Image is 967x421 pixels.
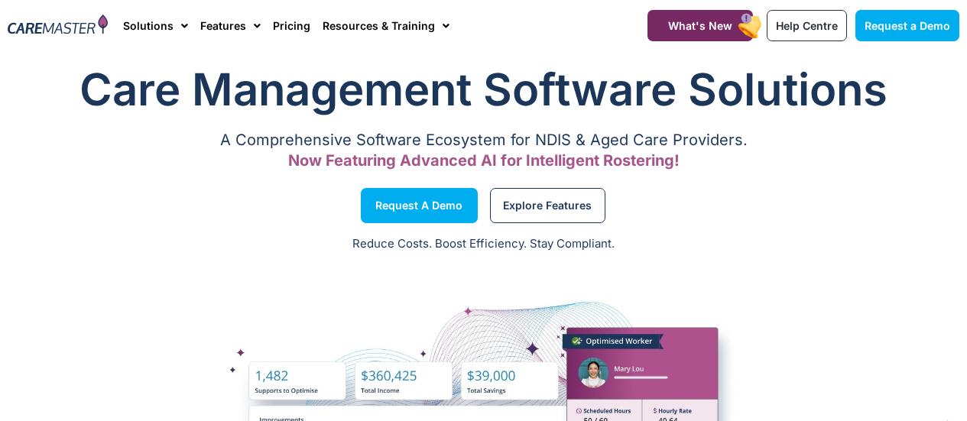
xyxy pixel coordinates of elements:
[8,15,108,37] img: CareMaster Logo
[668,19,732,32] span: What's New
[8,59,959,120] h1: Care Management Software Solutions
[855,10,959,41] a: Request a Demo
[288,151,680,170] span: Now Featuring Advanced AI for Intelligent Rostering!
[8,135,959,145] p: A Comprehensive Software Ecosystem for NDIS & Aged Care Providers.
[647,10,753,41] a: What's New
[776,19,838,32] span: Help Centre
[490,188,605,223] a: Explore Features
[375,202,462,209] span: Request a Demo
[361,188,478,223] a: Request a Demo
[9,235,958,253] p: Reduce Costs. Boost Efficiency. Stay Compliant.
[503,202,592,209] span: Explore Features
[865,19,950,32] span: Request a Demo
[767,10,847,41] a: Help Centre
